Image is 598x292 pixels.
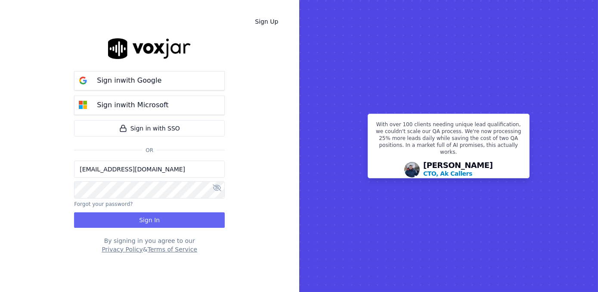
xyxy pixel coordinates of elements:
img: google Sign in button [74,72,92,89]
span: Or [142,147,157,154]
a: Sign Up [248,14,285,29]
p: CTO, Ak Callers [423,169,472,178]
button: Sign In [74,212,225,228]
button: Forgot your password? [74,201,133,208]
p: Sign in with Google [97,75,161,86]
div: By signing in you agree to our & [74,236,225,254]
div: [PERSON_NAME] [423,162,493,178]
button: Privacy Policy [102,245,143,254]
button: Sign inwith Microsoft [74,96,225,115]
img: logo [108,38,191,59]
img: Avatar [404,162,420,177]
img: microsoft Sign in button [74,96,92,114]
input: Email [74,161,225,178]
button: Sign inwith Google [74,71,225,90]
p: Sign in with Microsoft [97,100,168,110]
a: Sign in with SSO [74,120,225,137]
button: Terms of Service [148,245,197,254]
p: With over 100 clients needing unique lead qualification, we couldn't scale our QA process. We're ... [373,121,524,159]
